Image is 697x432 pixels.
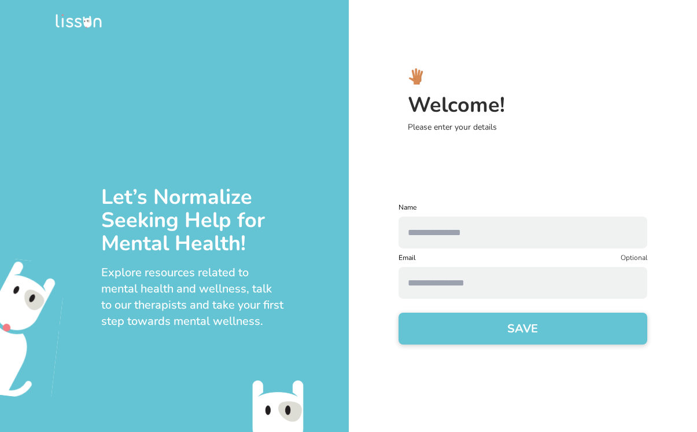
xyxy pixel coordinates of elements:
[399,313,647,345] button: SAVE
[399,203,647,212] label: Name
[408,68,424,85] img: hi_logo.svg
[238,379,318,432] img: emo-bottom.svg
[621,253,647,262] p: Optional
[399,253,416,262] label: Email
[101,265,284,330] div: Explore resources related to mental health and wellness, talk to our therapists and take your fir...
[56,14,102,28] img: logo.png
[101,186,284,255] div: Let’s Normalize Seeking Help for Mental Health!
